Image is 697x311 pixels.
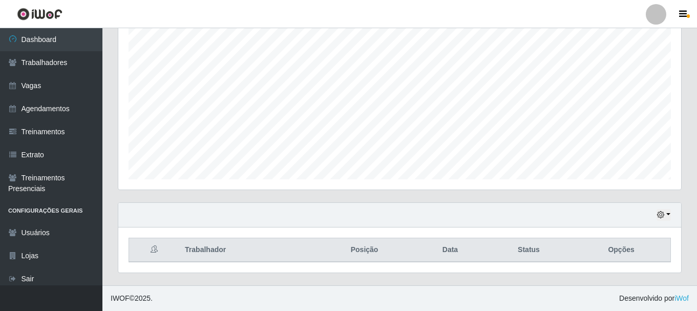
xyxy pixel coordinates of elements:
th: Status [485,238,572,262]
th: Posição [314,238,415,262]
th: Trabalhador [179,238,314,262]
a: iWof [674,294,689,302]
span: IWOF [111,294,130,302]
img: CoreUI Logo [17,8,62,20]
span: © 2025 . [111,293,153,304]
th: Data [415,238,485,262]
span: Desenvolvido por [619,293,689,304]
th: Opções [572,238,670,262]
